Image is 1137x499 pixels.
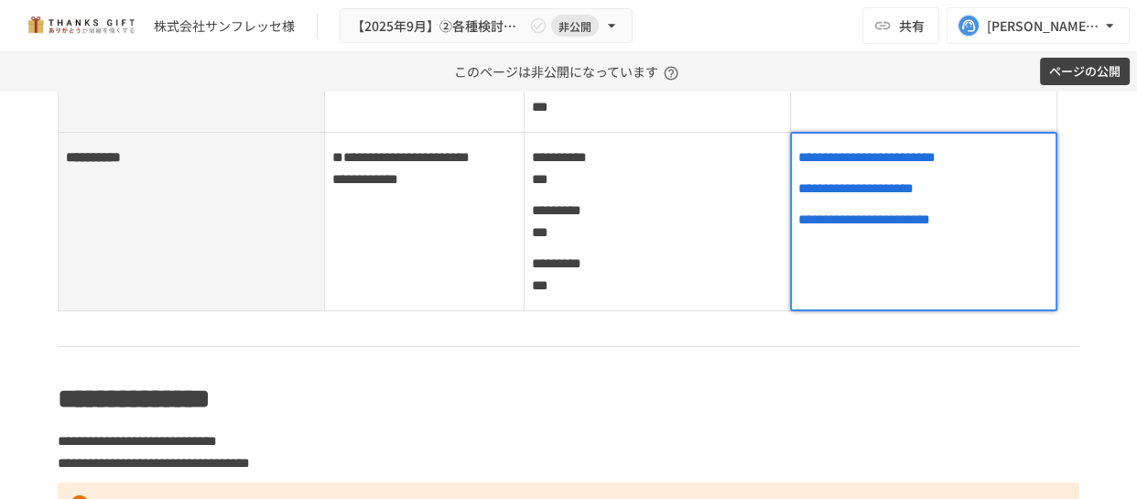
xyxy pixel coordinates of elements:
[454,52,684,91] p: このページは非公開になっています
[862,7,939,44] button: 共有
[551,16,599,36] span: 非公開
[987,15,1100,38] div: [PERSON_NAME][EMAIL_ADDRESS][DOMAIN_NAME]
[1040,58,1130,86] button: ページの公開
[154,16,295,36] div: 株式会社サンフレッセ様
[22,11,139,40] img: mMP1OxWUAhQbsRWCurg7vIHe5HqDpP7qZo7fRoNLXQh
[947,7,1130,44] button: [PERSON_NAME][EMAIL_ADDRESS][DOMAIN_NAME]
[899,16,925,36] span: 共有
[340,8,633,44] button: 【2025年9月】②各種検討項目のすり合わせ/ THANKS GIFTキックオフMTG非公開
[352,15,525,38] span: 【2025年9月】②各種検討項目のすり合わせ/ THANKS GIFTキックオフMTG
